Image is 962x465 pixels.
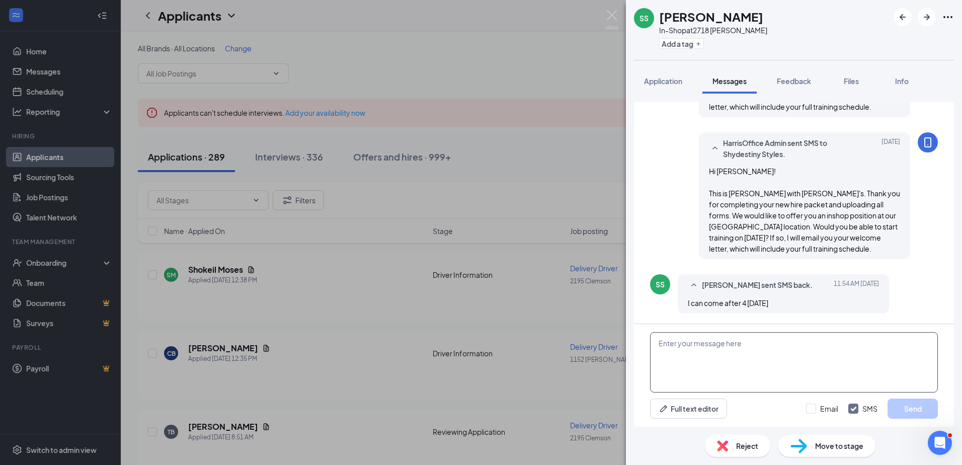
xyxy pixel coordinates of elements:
span: Application [644,76,682,86]
svg: MobileSms [922,136,934,148]
span: Move to stage [815,440,863,451]
span: Messages [712,76,747,86]
svg: Ellipses [942,11,954,23]
span: [PERSON_NAME] sent SMS back. [702,279,813,291]
span: Reject [736,440,758,451]
span: [DATE] 11:54 AM [834,279,879,291]
span: Files [844,76,859,86]
button: ArrowRight [918,8,936,26]
svg: SmallChevronUp [709,142,721,154]
h1: [PERSON_NAME] [659,8,763,25]
span: I can come after 4 [DATE] [688,298,768,307]
svg: Pen [659,404,669,414]
svg: ArrowLeftNew [897,11,909,23]
svg: ArrowRight [921,11,933,23]
div: In-Shop at 2718 [PERSON_NAME] [659,25,767,35]
div: SS [656,279,665,289]
svg: Plus [695,41,701,47]
iframe: Intercom live chat [928,431,952,455]
button: PlusAdd a tag [659,38,704,49]
span: [DATE] [881,137,900,160]
span: Feedback [777,76,811,86]
span: Hi [PERSON_NAME]! This is [PERSON_NAME] with [PERSON_NAME]'s. Thank you for completing your new h... [709,167,900,253]
button: Full text editorPen [650,399,727,419]
span: HarrisOffice Admin sent SMS to Shydestiny Styles. [723,137,855,160]
svg: SmallChevronUp [688,279,700,291]
button: ArrowLeftNew [894,8,912,26]
span: Info [895,76,909,86]
button: Send [888,399,938,419]
div: SS [639,13,649,23]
